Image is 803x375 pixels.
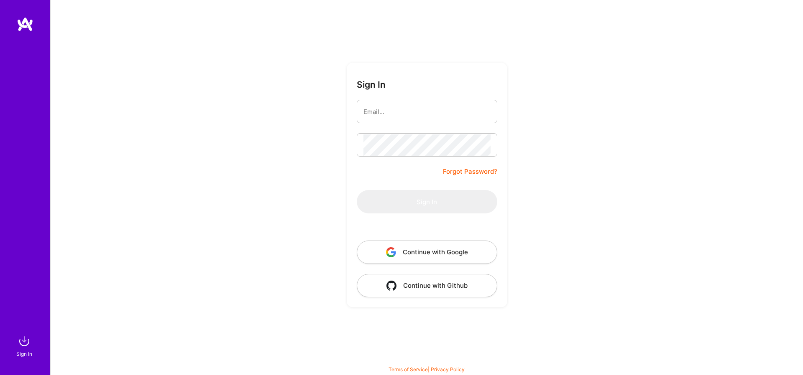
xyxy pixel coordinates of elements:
[389,366,465,372] span: |
[357,190,497,213] button: Sign In
[50,350,803,371] div: © 2025 ATeams Inc., All rights reserved.
[431,366,465,372] a: Privacy Policy
[17,17,33,32] img: logo
[16,333,33,350] img: sign in
[357,274,497,297] button: Continue with Github
[363,101,491,122] input: Email...
[386,281,396,291] img: icon
[386,247,396,257] img: icon
[357,241,497,264] button: Continue with Google
[16,350,32,358] div: Sign In
[389,366,428,372] a: Terms of Service
[443,167,497,177] a: Forgot Password?
[357,79,386,90] h3: Sign In
[18,333,33,358] a: sign inSign In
